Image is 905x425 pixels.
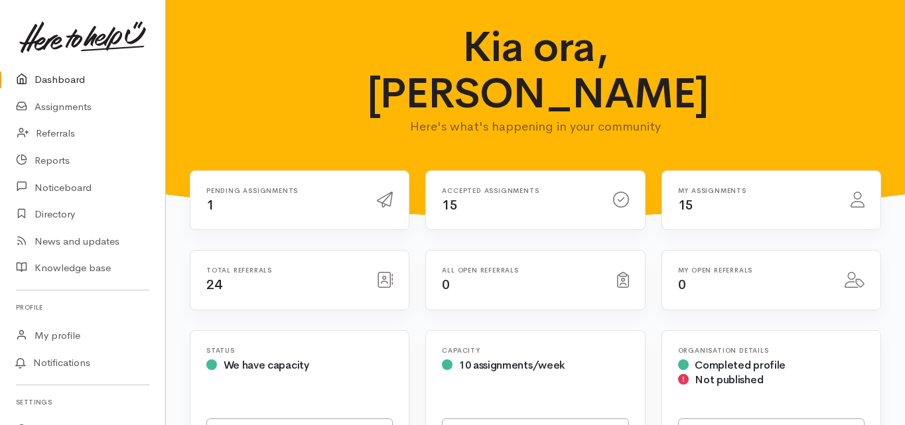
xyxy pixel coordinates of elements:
[678,276,686,293] span: 0
[442,347,628,354] h6: Capacity
[442,187,596,194] h6: Accepted assignments
[695,358,786,372] span: Completed profile
[442,267,600,274] h6: All open referrals
[678,197,693,213] span: 15
[16,298,149,316] h6: Profile
[206,276,222,293] span: 24
[206,347,393,354] h6: Status
[459,358,565,372] span: 10 assignments/week
[442,276,450,293] span: 0
[442,197,457,213] span: 15
[206,267,361,274] h6: Total referrals
[206,197,214,213] span: 1
[367,24,705,117] h1: Kia ora, [PERSON_NAME]
[678,267,829,274] h6: My open referrals
[678,187,835,194] h6: My assignments
[695,373,763,387] span: Not published
[206,187,361,194] h6: Pending assignments
[678,347,865,354] h6: Organisation Details
[367,117,705,136] p: Here's what's happening in your community
[16,393,149,411] h6: Settings
[224,358,309,372] span: We have capacity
